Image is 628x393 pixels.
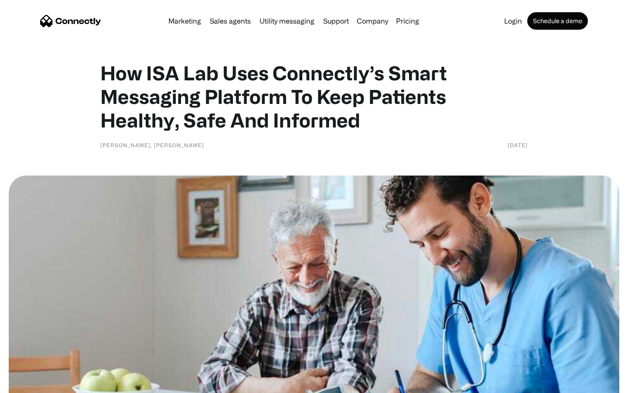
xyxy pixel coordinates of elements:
[527,12,588,30] a: Schedule a demo
[9,378,52,390] aside: Language selected: English
[320,17,352,24] a: Support
[357,15,388,27] div: Company
[100,141,204,149] div: [PERSON_NAME], [PERSON_NAME]
[392,17,423,24] a: Pricing
[256,17,318,24] a: Utility messaging
[501,17,526,24] a: Login
[100,61,528,132] h1: How ISA Lab Uses Connectly’s Smart Messaging Platform To Keep Patients Healthy, Safe And Informed
[17,378,52,390] ul: Language list
[206,17,254,24] a: Sales agents
[508,141,528,149] div: [DATE]
[165,17,205,24] a: Marketing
